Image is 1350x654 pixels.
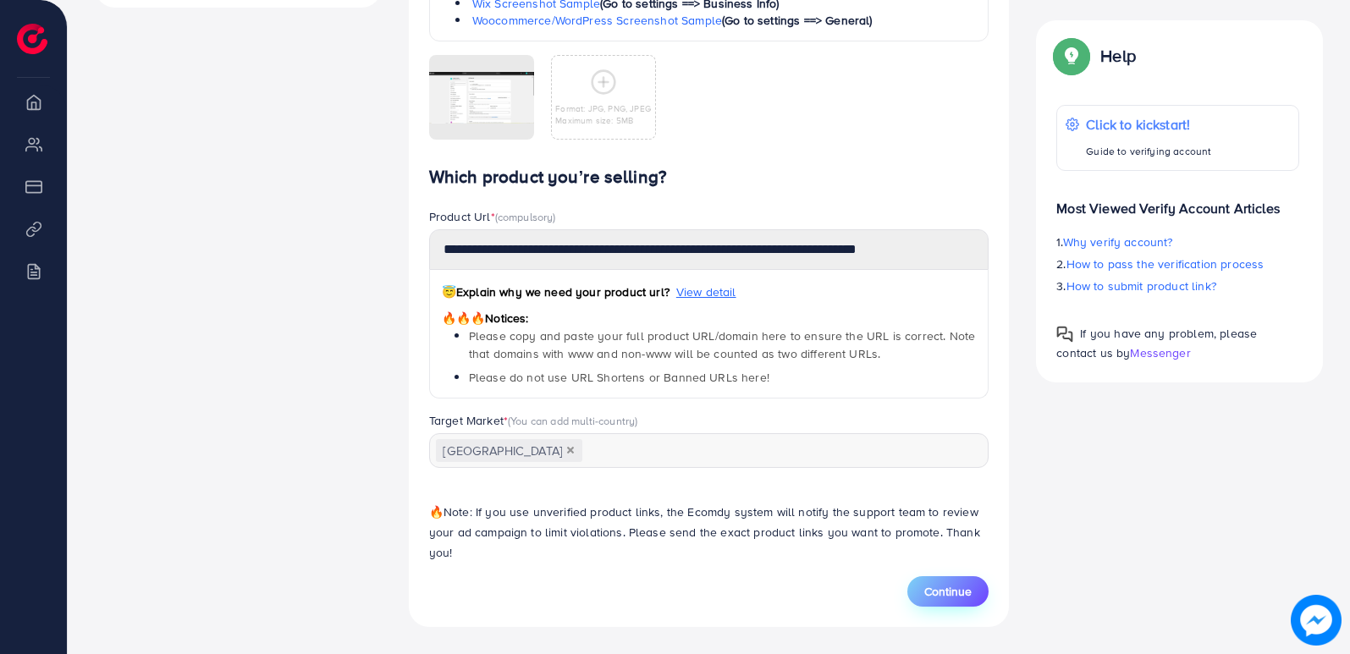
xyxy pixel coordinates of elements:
p: 2. [1056,254,1299,274]
span: View detail [676,283,736,300]
input: Search for option [584,438,967,464]
p: 3. [1056,276,1299,296]
span: 🔥 [429,503,444,520]
span: (Go to settings ==> General) [722,12,872,29]
img: logo [17,24,47,54]
span: Why verify account? [1063,234,1173,250]
p: Click to kickstart! [1086,114,1211,135]
p: Note: If you use unverified product links, the Ecomdy system will notify the support team to revi... [429,502,989,563]
span: Messenger [1130,344,1190,361]
p: 1. [1056,232,1299,252]
span: 😇 [442,283,456,300]
h4: Which product you’re selling? [429,167,989,188]
span: Please copy and paste your full product URL/domain here to ensure the URL is correct. Note that d... [469,327,975,361]
span: How to submit product link? [1066,278,1216,294]
p: Guide to verifying account [1086,141,1211,162]
span: Please do not use URL Shortens or Banned URLs here! [469,369,769,386]
span: How to pass the verification process [1066,256,1265,272]
span: [GEOGRAPHIC_DATA] [436,439,582,463]
label: Target Market [429,412,638,429]
img: img uploaded [429,72,534,124]
p: Most Viewed Verify Account Articles [1056,184,1299,218]
p: Maximum size: 5MB [555,114,651,126]
span: Continue [924,583,972,600]
p: Help [1100,46,1136,66]
a: Woocommerce/WordPress Screenshot Sample [472,12,722,29]
span: (You can add multi-country) [508,413,637,428]
button: Deselect Pakistan [566,446,575,454]
span: 🔥🔥🔥 [442,310,485,327]
p: Format: JPG, PNG, JPEG [555,102,651,114]
img: image [1291,595,1342,646]
span: Notices: [442,310,529,327]
button: Continue [907,576,989,607]
span: If you have any problem, please contact us by [1056,325,1257,361]
label: Product Url [429,208,556,225]
img: Popup guide [1056,41,1087,71]
span: (compulsory) [495,209,556,224]
div: Search for option [429,433,989,468]
span: Explain why we need your product url? [442,283,669,300]
img: Popup guide [1056,326,1073,343]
